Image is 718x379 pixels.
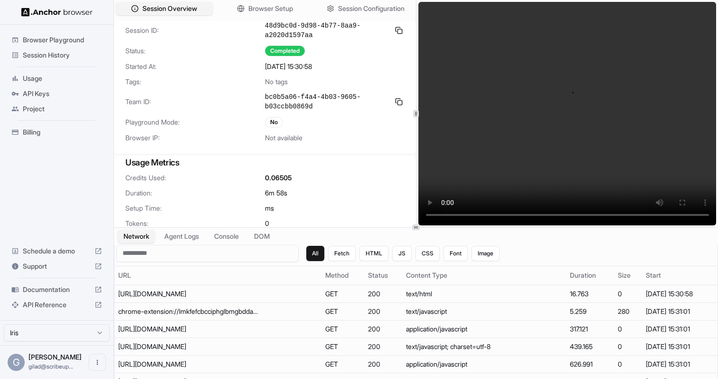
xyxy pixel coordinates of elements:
span: API Reference [23,300,91,310]
td: GET [321,302,364,320]
span: Browser Playground [23,35,102,45]
div: URL [118,271,318,280]
div: Completed [265,46,305,56]
td: application/javascript [402,355,566,373]
td: 0 [614,320,642,338]
button: All [306,246,324,261]
div: Method [325,271,360,280]
span: Playground Mode: [125,117,265,127]
span: 0.06505 [265,173,292,183]
span: Gilad Spitzer [28,353,82,361]
span: Documentation [23,285,91,294]
button: Fetch [328,246,356,261]
td: [DATE] 15:30:58 [642,285,718,302]
td: GET [321,285,364,302]
span: Credits Used: [125,173,265,183]
td: 439.165 [566,338,614,355]
div: https://myaccount.cricut.com/runtime.a29099ae6d4d9474.js [118,324,261,334]
td: [DATE] 15:31:01 [642,338,718,355]
span: 0 [265,219,269,228]
div: Project [8,101,106,117]
div: Content Type [406,271,562,280]
div: Support [8,259,106,274]
div: Browser Playground [8,32,106,48]
td: 0 [614,285,642,302]
div: Start [646,271,714,280]
div: https://js.stripe.com/v3/ [118,342,261,351]
td: GET [321,338,364,355]
span: API Keys [23,89,102,98]
button: Image [472,246,500,261]
span: Tags: [125,77,265,87]
td: 0 [614,338,642,355]
div: https://myaccount.cricut.com/subscription [118,289,261,299]
span: 6m 58s [265,188,287,198]
span: Session Overview [142,4,197,13]
button: DOM [248,230,275,243]
td: 317.121 [566,320,614,338]
h3: Usage Metrics [125,156,405,169]
span: Support [23,262,91,271]
div: Status [368,271,398,280]
span: Setup Time: [125,204,265,213]
td: 200 [364,320,402,338]
td: 16.763 [566,285,614,302]
button: Open menu [89,354,106,371]
span: bc0b5a06-f4a4-4b03-9605-b03ccbb0869d [265,92,389,111]
span: Tokens: [125,219,265,228]
div: https://myaccount.cricut.com/polyfills.67b2ad0f12fd6259.js [118,360,261,369]
td: [DATE] 15:31:01 [642,320,718,338]
td: 280 [614,302,642,320]
span: Status: [125,46,265,56]
div: Usage [8,71,106,86]
td: 5.259 [566,302,614,320]
button: CSS [416,246,440,261]
div: Billing [8,125,106,140]
span: Not available [265,133,302,143]
span: Team ID: [125,97,265,107]
td: GET [321,355,364,373]
span: Usage [23,74,102,83]
span: [DATE] 15:30:58 [265,62,312,71]
td: text/javascript [402,302,566,320]
span: Started At: [125,62,265,71]
div: G [8,354,25,371]
td: text/html [402,285,566,302]
span: ms [265,204,274,213]
td: application/javascript [402,320,566,338]
div: Schedule a demo [8,243,106,259]
span: Browser Setup [248,4,293,13]
img: Anchor Logo [21,8,93,17]
button: HTML [359,246,388,261]
td: 626.991 [566,355,614,373]
div: Documentation [8,282,106,297]
span: 48d9bc0d-9d98-4b77-8aa9-a2020d1597aa [265,21,389,40]
td: GET [321,320,364,338]
span: Session ID: [125,26,265,35]
span: No tags [265,77,288,87]
button: Console [208,230,245,243]
span: Billing [23,127,102,137]
div: Duration [570,271,610,280]
button: Agent Logs [159,230,205,243]
button: Network [118,230,155,243]
div: API Reference [8,297,106,312]
span: Session Configuration [338,4,405,13]
td: text/javascript; charset=utf-8 [402,338,566,355]
div: No [265,117,283,127]
button: JS [392,246,412,261]
td: 200 [364,355,402,373]
div: Session History [8,48,106,63]
span: gilad@scribeup.io [28,363,73,370]
div: Size [618,271,638,280]
span: Project [23,104,102,114]
td: 200 [364,338,402,355]
td: 0 [614,355,642,373]
span: Duration: [125,188,265,198]
span: Schedule a demo [23,246,91,256]
span: Browser IP: [125,133,265,143]
td: 200 [364,302,402,320]
td: [DATE] 15:31:01 [642,302,718,320]
td: [DATE] 15:31:01 [642,355,718,373]
div: chrome-extension://lmkfefcbcciphglbmgbddagbdjmgbbod/injectedPatch.js [118,307,261,316]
